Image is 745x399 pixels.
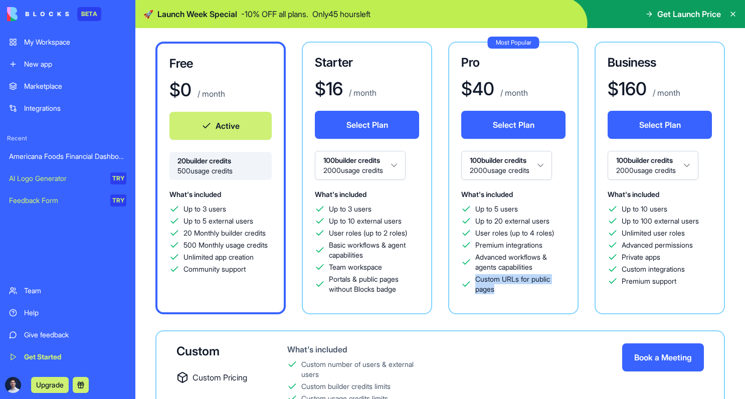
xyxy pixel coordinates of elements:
[193,371,247,383] span: Custom Pricing
[3,347,132,367] a: Get Started
[3,168,132,188] a: AI Logo GeneratorTRY
[3,281,132,301] a: Team
[461,111,566,139] button: Select Plan
[110,172,126,184] div: TRY
[5,377,21,393] img: ACg8ocJhg5-dqjG9-d40OG5CHrKgQz-Bn-otIbBoXEwi186XINLBJiMx=s96-c
[622,216,699,226] span: Up to 100 external users
[315,79,343,99] h1: $ 16
[9,151,126,161] div: Americana Foods Financial Dashboard
[143,8,153,20] span: 🚀
[24,286,126,296] div: Team
[3,76,132,96] a: Marketplace
[3,32,132,52] a: My Workspace
[31,379,69,389] a: Upgrade
[169,80,192,100] h1: $ 0
[475,216,549,226] span: Up to 20 external users
[9,173,103,183] div: AI Logo Generator
[169,112,272,140] button: Active
[475,252,566,272] span: Advanced workflows & agents capabilities
[176,343,255,359] div: Custom
[183,216,253,226] span: Up to 5 external users
[622,276,676,286] span: Premium support
[196,88,225,100] p: / month
[329,274,419,294] span: Portals & public pages without Blocks badge
[498,87,528,99] p: / month
[110,194,126,207] div: TRY
[183,264,246,274] span: Community support
[3,190,132,211] a: Feedback FormTRY
[608,111,712,139] button: Select Plan
[315,111,419,139] button: Select Plan
[475,274,566,294] span: Custom URLs for public pages
[7,7,101,21] a: BETA
[608,55,712,71] h3: Business
[475,240,542,250] span: Premium integrations
[329,204,371,214] span: Up to 3 users
[24,59,126,69] div: New app
[287,343,427,355] div: What's included
[157,8,237,20] span: Launch Week Special
[3,303,132,323] a: Help
[622,228,685,238] span: Unlimited user roles
[312,8,370,20] p: Only 45 hours left
[31,377,69,393] button: Upgrade
[329,262,382,272] span: Team workspace
[24,330,126,340] div: Give feedback
[3,134,132,142] span: Recent
[24,352,126,362] div: Get Started
[329,216,402,226] span: Up to 10 external users
[329,228,407,238] span: User roles (up to 2 roles)
[329,240,419,260] span: Basic workflows & agent capabilities
[475,204,518,214] span: Up to 5 users
[488,37,539,49] div: Most Popular
[24,37,126,47] div: My Workspace
[657,8,721,20] span: Get Launch Price
[315,190,366,198] span: What's included
[461,79,494,99] h1: $ 40
[24,81,126,91] div: Marketplace
[24,103,126,113] div: Integrations
[347,87,377,99] p: / month
[315,55,419,71] h3: Starter
[461,190,513,198] span: What's included
[622,252,660,262] span: Private apps
[7,7,69,21] img: logo
[622,264,685,274] span: Custom integrations
[241,8,308,20] p: - 10 % OFF all plans.
[608,190,659,198] span: What's included
[77,7,101,21] div: BETA
[301,381,391,391] div: Custom builder credits limits
[183,252,254,262] span: Unlimited app creation
[183,204,226,214] span: Up to 3 users
[183,228,266,238] span: 20 Monthly builder credits
[177,166,264,176] span: 500 usage credits
[3,98,132,118] a: Integrations
[169,56,272,72] h3: Free
[608,79,647,99] h1: $ 160
[3,325,132,345] a: Give feedback
[475,228,554,238] span: User roles (up to 4 roles)
[177,156,264,166] span: 20 builder credits
[169,190,221,198] span: What's included
[183,240,268,250] span: 500 Monthly usage credits
[622,204,667,214] span: Up to 10 users
[651,87,680,99] p: / month
[3,54,132,74] a: New app
[3,146,132,166] a: Americana Foods Financial Dashboard
[24,308,126,318] div: Help
[622,240,693,250] span: Advanced permissions
[9,195,103,206] div: Feedback Form
[461,55,566,71] h3: Pro
[622,343,704,371] button: Book a Meeting
[301,359,427,379] div: Custom number of users & external users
